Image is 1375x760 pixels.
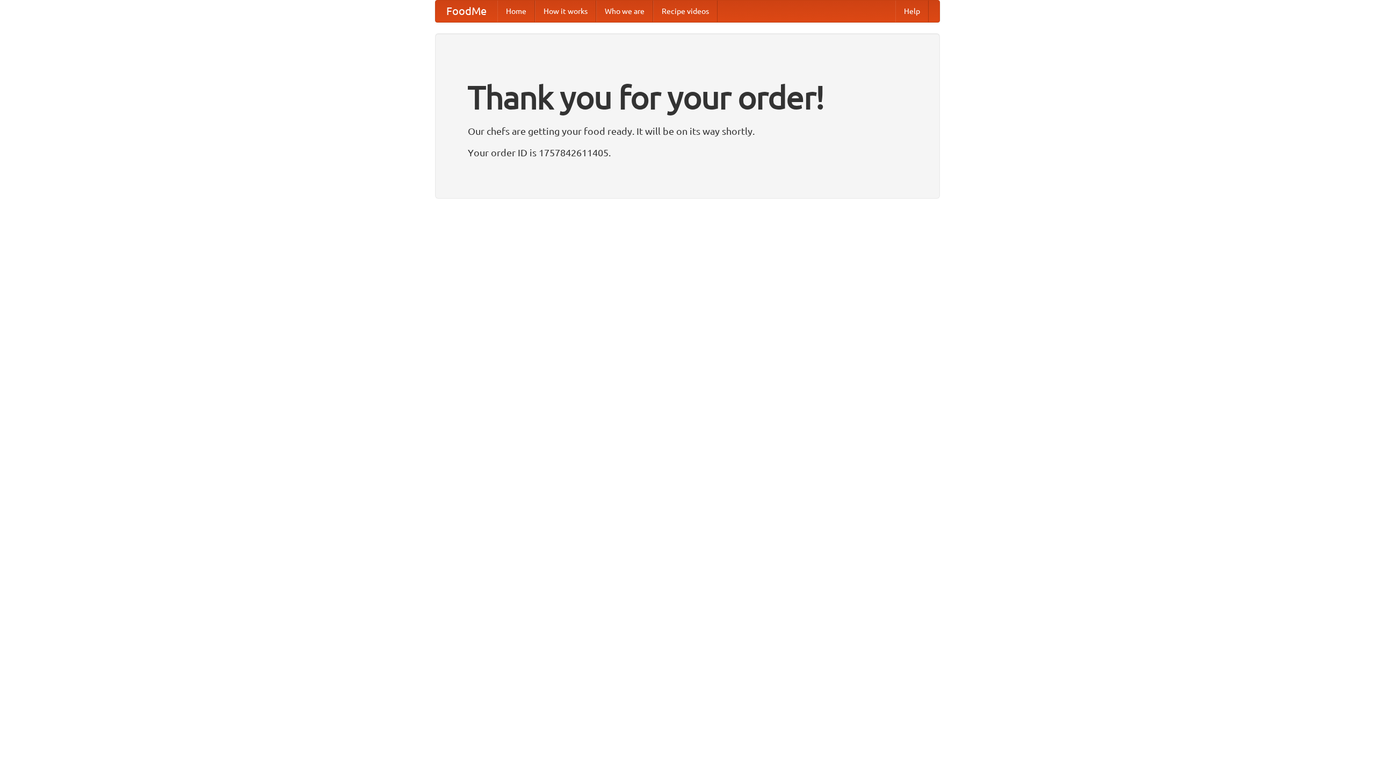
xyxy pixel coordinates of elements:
p: Our chefs are getting your food ready. It will be on its way shortly. [468,123,907,139]
a: How it works [535,1,596,22]
a: FoodMe [436,1,497,22]
p: Your order ID is 1757842611405. [468,144,907,161]
a: Help [895,1,929,22]
h1: Thank you for your order! [468,71,907,123]
a: Home [497,1,535,22]
a: Who we are [596,1,653,22]
a: Recipe videos [653,1,718,22]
